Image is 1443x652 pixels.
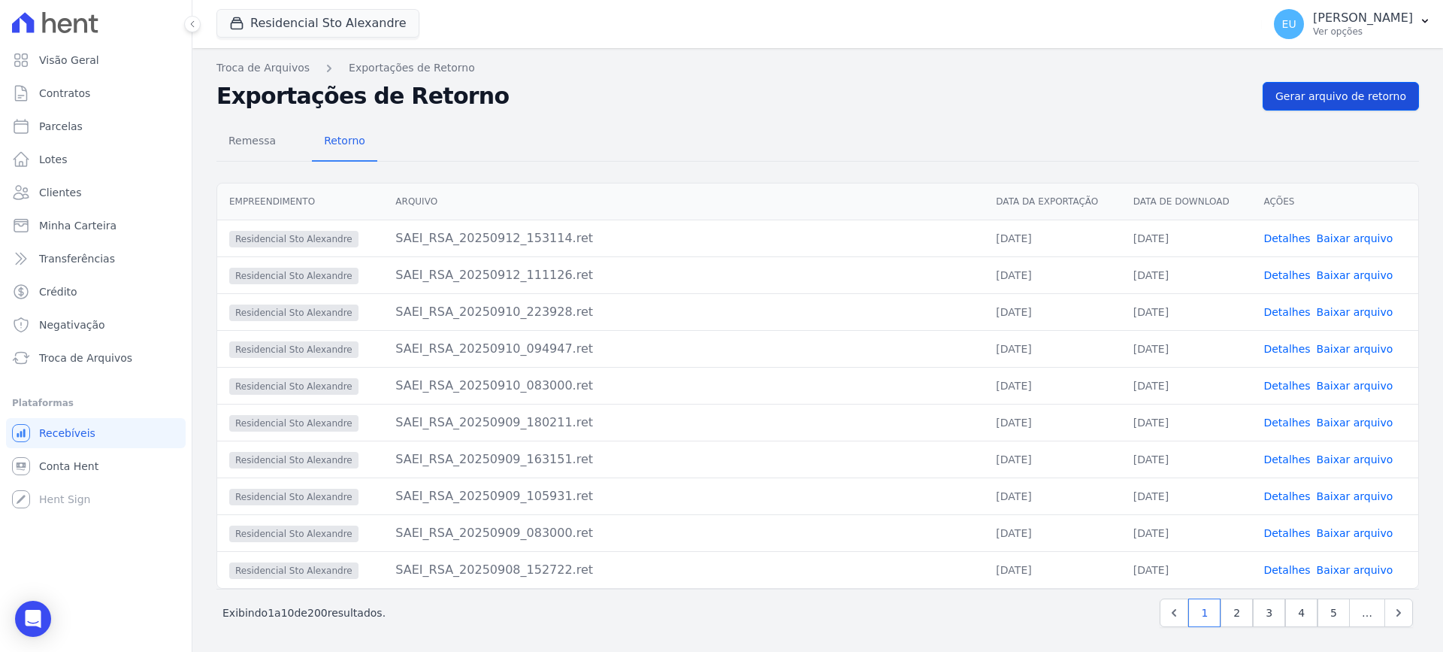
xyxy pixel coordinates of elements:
[1313,11,1413,26] p: [PERSON_NAME]
[15,601,51,637] div: Open Intercom Messenger
[1313,26,1413,38] p: Ver opções
[984,330,1121,367] td: [DATE]
[984,478,1121,514] td: [DATE]
[315,126,374,156] span: Retorno
[395,229,972,247] div: SAEI_RSA_20250912_153114.ret
[1275,89,1406,104] span: Gerar arquivo de retorno
[307,607,328,619] span: 200
[229,305,358,321] span: Residencial Sto Alexandre
[1282,19,1296,29] span: EU
[1121,404,1252,441] td: [DATE]
[229,231,358,247] span: Residencial Sto Alexandre
[1263,490,1310,502] a: Detalhes
[229,415,358,432] span: Residencial Sto Alexandre
[984,293,1121,330] td: [DATE]
[1317,269,1393,281] a: Baixar arquivo
[1317,380,1393,392] a: Baixar arquivo
[12,394,180,412] div: Plataformas
[1121,330,1252,367] td: [DATE]
[222,605,386,620] p: Exibindo a de resultados.
[1262,3,1443,45] button: EU [PERSON_NAME] Ver opções
[229,526,358,542] span: Residencial Sto Alexandre
[39,185,81,200] span: Clientes
[1121,514,1252,551] td: [DATE]
[39,251,115,266] span: Transferências
[1349,599,1385,627] span: …
[39,218,116,233] span: Minha Carteira
[395,377,972,395] div: SAEI_RSA_20250910_083000.ret
[1317,306,1393,318] a: Baixar arquivo
[6,310,186,340] a: Negativação
[6,277,186,307] a: Crédito
[1263,82,1419,111] a: Gerar arquivo de retorno
[1317,343,1393,355] a: Baixar arquivo
[984,256,1121,293] td: [DATE]
[219,126,285,156] span: Remessa
[349,60,475,76] a: Exportações de Retorno
[1263,269,1310,281] a: Detalhes
[1263,417,1310,429] a: Detalhes
[39,426,95,441] span: Recebíveis
[395,487,972,505] div: SAEI_RSA_20250909_105931.ret
[1285,599,1317,627] a: 4
[6,343,186,373] a: Troca de Arquivos
[216,9,419,38] button: Residencial Sto Alexandre
[229,378,358,395] span: Residencial Sto Alexandre
[1263,453,1310,465] a: Detalhes
[395,303,972,321] div: SAEI_RSA_20250910_223928.ret
[1263,380,1310,392] a: Detalhes
[395,561,972,579] div: SAEI_RSA_20250908_152722.ret
[1121,367,1252,404] td: [DATE]
[229,563,358,579] span: Residencial Sto Alexandre
[395,414,972,432] div: SAEI_RSA_20250909_180211.ret
[395,524,972,542] div: SAEI_RSA_20250909_083000.ret
[395,450,972,469] div: SAEI_RSA_20250909_163151.ret
[6,211,186,241] a: Minha Carteira
[984,514,1121,551] td: [DATE]
[1317,599,1350,627] a: 5
[1121,551,1252,588] td: [DATE]
[1121,183,1252,220] th: Data de Download
[1251,183,1418,220] th: Ações
[6,144,186,174] a: Lotes
[1384,599,1413,627] a: Next
[6,45,186,75] a: Visão Geral
[984,220,1121,256] td: [DATE]
[229,268,358,284] span: Residencial Sto Alexandre
[395,266,972,284] div: SAEI_RSA_20250912_111126.ret
[1160,599,1188,627] a: Previous
[6,78,186,108] a: Contratos
[1317,417,1393,429] a: Baixar arquivo
[383,183,984,220] th: Arquivo
[1317,564,1393,576] a: Baixar arquivo
[984,183,1121,220] th: Data da Exportação
[1263,232,1310,244] a: Detalhes
[1188,599,1221,627] a: 1
[1121,220,1252,256] td: [DATE]
[984,551,1121,588] td: [DATE]
[229,341,358,358] span: Residencial Sto Alexandre
[216,123,288,162] a: Remessa
[39,86,90,101] span: Contratos
[216,60,1419,76] nav: Breadcrumb
[395,340,972,358] div: SAEI_RSA_20250910_094947.ret
[984,441,1121,478] td: [DATE]
[1121,478,1252,514] td: [DATE]
[1263,306,1310,318] a: Detalhes
[268,607,274,619] span: 1
[39,284,77,299] span: Crédito
[229,489,358,505] span: Residencial Sto Alexandre
[39,459,98,474] span: Conta Hent
[1121,293,1252,330] td: [DATE]
[281,607,295,619] span: 10
[1317,527,1393,539] a: Baixar arquivo
[1263,564,1310,576] a: Detalhes
[1263,527,1310,539] a: Detalhes
[1317,490,1393,502] a: Baixar arquivo
[216,60,310,76] a: Troca de Arquivos
[6,418,186,448] a: Recebíveis
[1317,453,1393,465] a: Baixar arquivo
[6,177,186,208] a: Clientes
[217,183,383,220] th: Empreendimento
[1253,599,1285,627] a: 3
